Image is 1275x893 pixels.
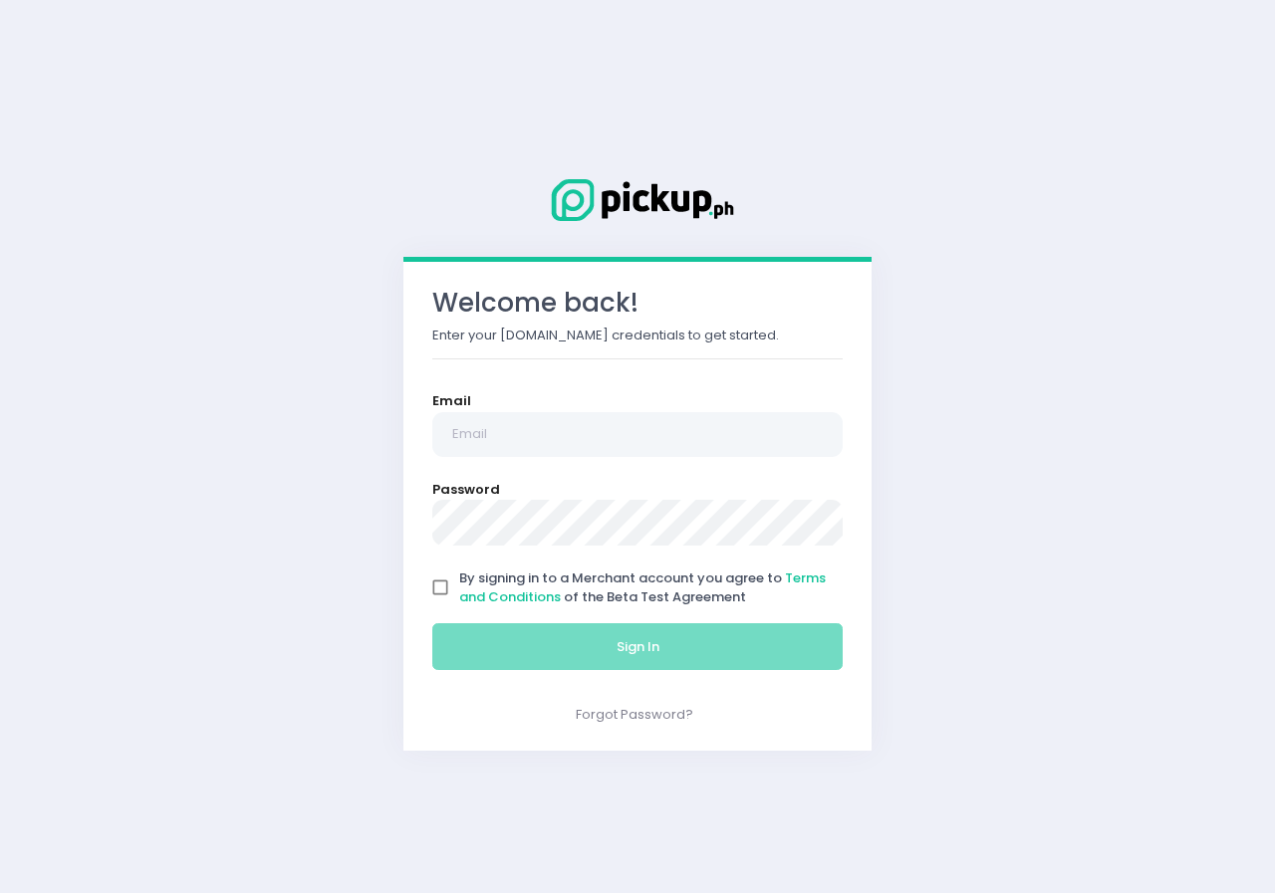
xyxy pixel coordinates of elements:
[459,568,826,607] a: Terms and Conditions
[617,637,659,656] span: Sign In
[459,568,826,607] span: By signing in to a Merchant account you agree to of the Beta Test Agreement
[432,480,500,500] label: Password
[432,326,843,345] p: Enter your [DOMAIN_NAME] credentials to get started.
[432,391,471,411] label: Email
[432,412,843,458] input: Email
[432,288,843,319] h3: Welcome back!
[432,623,843,671] button: Sign In
[576,705,693,724] a: Forgot Password?
[538,175,737,225] img: Logo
